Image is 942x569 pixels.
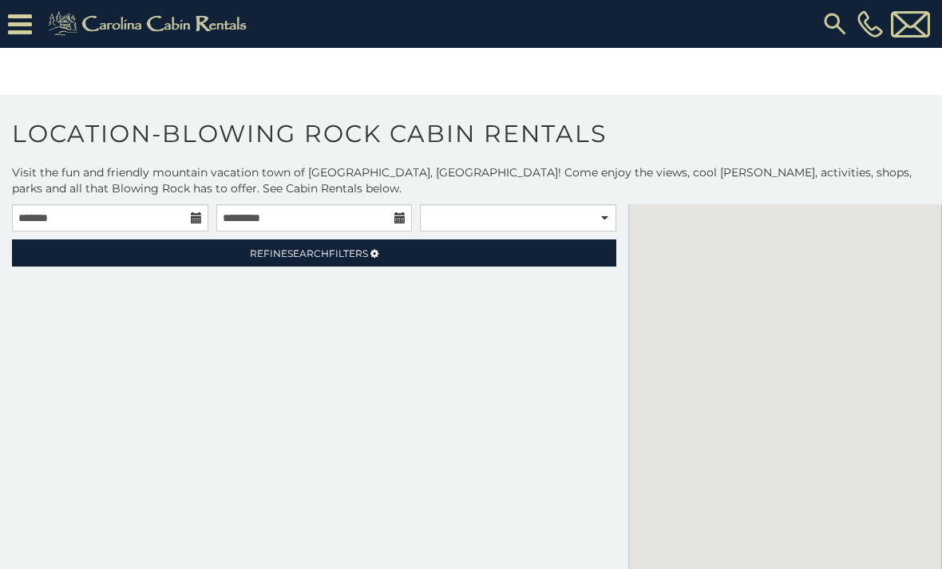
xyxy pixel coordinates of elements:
img: Khaki-logo.png [40,8,260,40]
span: Refine Filters [250,247,368,259]
a: RefineSearchFilters [12,239,616,267]
span: Search [287,247,329,259]
img: search-regular.svg [821,10,849,38]
a: [PHONE_NUMBER] [853,10,887,38]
